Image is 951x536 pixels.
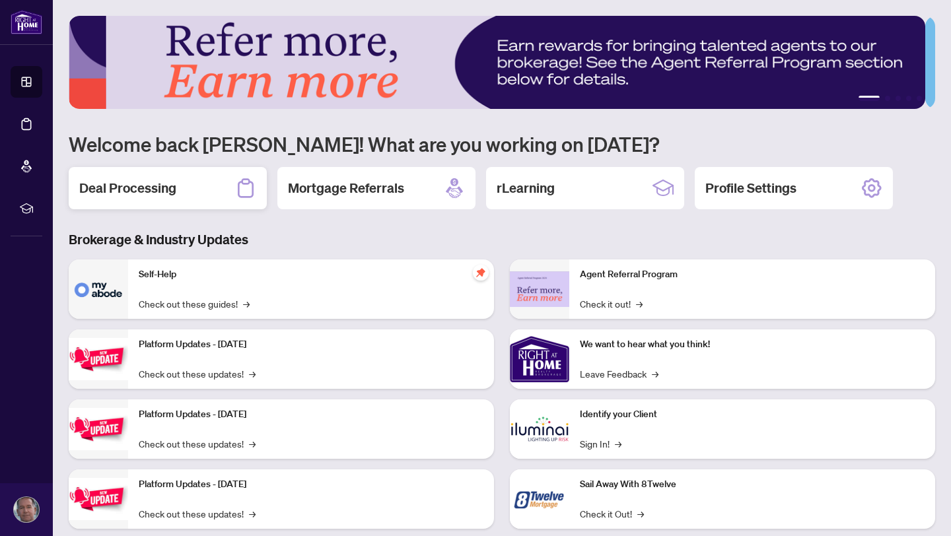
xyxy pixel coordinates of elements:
[859,96,880,101] button: 1
[69,408,128,450] img: Platform Updates - July 8, 2025
[249,506,256,521] span: →
[906,96,911,101] button: 4
[69,478,128,519] img: Platform Updates - June 23, 2025
[510,271,569,308] img: Agent Referral Program
[288,179,404,197] h2: Mortgage Referrals
[580,477,925,492] p: Sail Away With 8Twelve
[69,131,935,156] h1: Welcome back [PERSON_NAME]! What are you working on [DATE]?
[580,337,925,352] p: We want to hear what you think!
[580,436,621,451] a: Sign In!→
[249,436,256,451] span: →
[510,399,569,459] img: Identify your Client
[580,407,925,422] p: Identify your Client
[14,497,39,522] img: Profile Icon
[580,366,658,381] a: Leave Feedback→
[580,267,925,282] p: Agent Referral Program
[917,96,922,101] button: 5
[580,296,643,311] a: Check it out!→
[580,506,644,521] a: Check it Out!→
[885,96,890,101] button: 2
[69,338,128,380] img: Platform Updates - July 21, 2025
[249,366,256,381] span: →
[139,296,250,311] a: Check out these guides!→
[636,296,643,311] span: →
[652,366,658,381] span: →
[139,436,256,451] a: Check out these updates!→
[139,267,483,282] p: Self-Help
[705,179,796,197] h2: Profile Settings
[615,436,621,451] span: →
[510,469,569,529] img: Sail Away With 8Twelve
[139,506,256,521] a: Check out these updates!→
[139,407,483,422] p: Platform Updates - [DATE]
[139,477,483,492] p: Platform Updates - [DATE]
[11,10,42,34] img: logo
[69,16,925,109] img: Slide 0
[510,329,569,389] img: We want to hear what you think!
[637,506,644,521] span: →
[896,96,901,101] button: 3
[69,259,128,319] img: Self-Help
[473,265,489,281] span: pushpin
[497,179,555,197] h2: rLearning
[69,230,935,249] h3: Brokerage & Industry Updates
[139,366,256,381] a: Check out these updates!→
[243,296,250,311] span: →
[79,179,176,197] h2: Deal Processing
[898,490,938,529] button: Open asap
[139,337,483,352] p: Platform Updates - [DATE]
